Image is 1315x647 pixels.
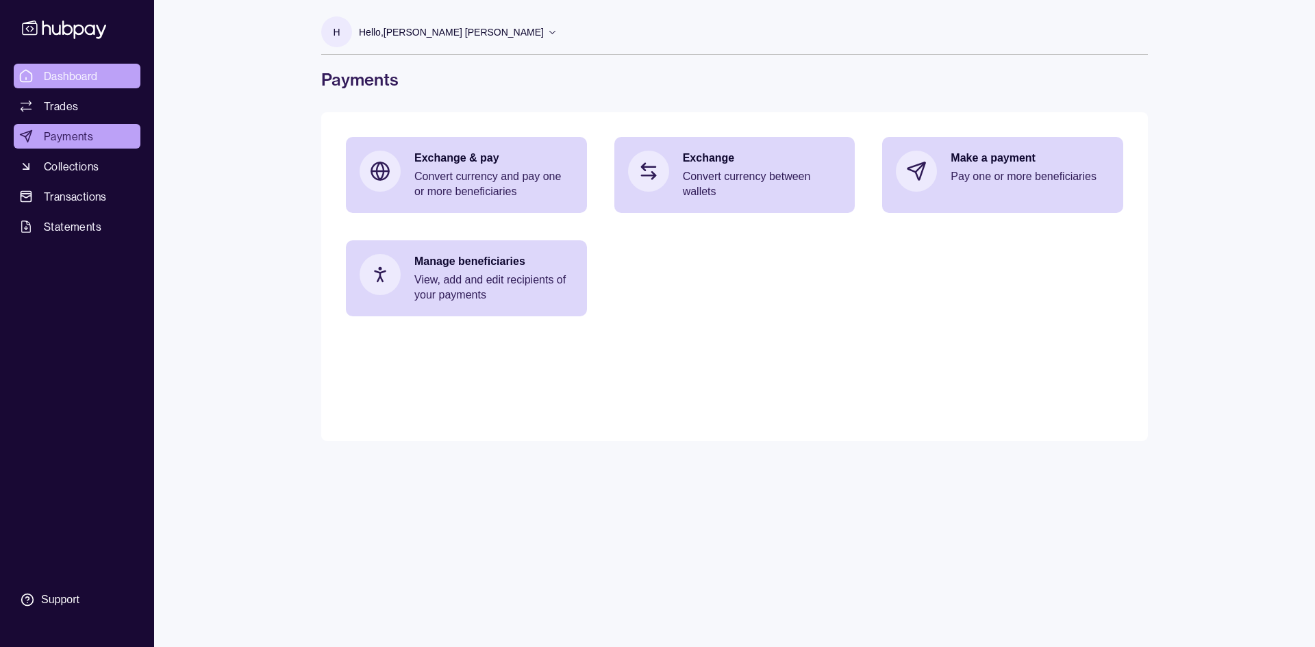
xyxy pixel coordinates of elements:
a: Manage beneficiariesView, add and edit recipients of your payments [346,240,587,316]
a: Dashboard [14,64,140,88]
p: Hello, [PERSON_NAME] [PERSON_NAME] [359,25,544,40]
span: Payments [44,128,93,144]
p: Make a payment [951,151,1110,166]
a: Make a paymentPay one or more beneficiaries [882,137,1123,205]
p: View, add and edit recipients of your payments [414,272,573,303]
a: Exchange & payConvert currency and pay one or more beneficiaries [346,137,587,213]
p: Manage beneficiaries [414,254,573,269]
span: Dashboard [44,68,98,84]
span: Statements [44,218,101,235]
p: Convert currency and pay one or more beneficiaries [414,169,573,199]
p: Convert currency between wallets [683,169,842,199]
a: Payments [14,124,140,149]
a: Transactions [14,184,140,209]
a: Collections [14,154,140,179]
p: Pay one or more beneficiaries [951,169,1110,184]
h1: Payments [321,68,1148,90]
a: Support [14,585,140,614]
p: Exchange [683,151,842,166]
span: Collections [44,158,99,175]
p: Exchange & pay [414,151,573,166]
span: Trades [44,98,78,114]
a: Trades [14,94,140,118]
div: Support [41,592,79,607]
span: Transactions [44,188,107,205]
p: H [333,25,340,40]
a: ExchangeConvert currency between wallets [614,137,855,213]
a: Statements [14,214,140,239]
